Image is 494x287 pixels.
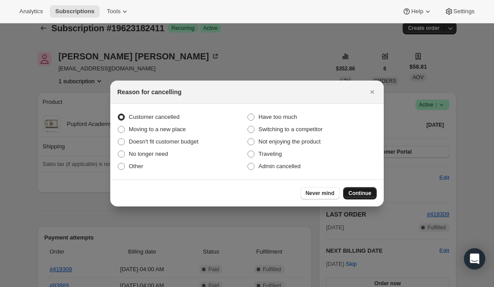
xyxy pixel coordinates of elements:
[306,190,334,197] span: Never mind
[411,8,423,15] span: Help
[397,5,437,18] button: Help
[129,151,168,157] span: No longer need
[55,8,94,15] span: Subscriptions
[14,5,48,18] button: Analytics
[300,187,340,199] button: Never mind
[258,151,282,157] span: Traveling
[129,163,143,169] span: Other
[101,5,135,18] button: Tools
[129,114,180,120] span: Customer cancelled
[464,248,485,269] div: Open Intercom Messenger
[129,138,198,145] span: Doesn't fit customer budget
[439,5,480,18] button: Settings
[348,190,371,197] span: Continue
[129,126,186,132] span: Moving to a new place
[258,163,300,169] span: Admin cancelled
[366,86,378,98] button: Close
[453,8,475,15] span: Settings
[258,114,297,120] span: Have too much
[50,5,100,18] button: Subscriptions
[343,187,377,199] button: Continue
[117,88,181,96] h2: Reason for cancelling
[107,8,120,15] span: Tools
[19,8,43,15] span: Analytics
[258,126,322,132] span: Switching to a competitor
[258,138,321,145] span: Not enjoying the product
